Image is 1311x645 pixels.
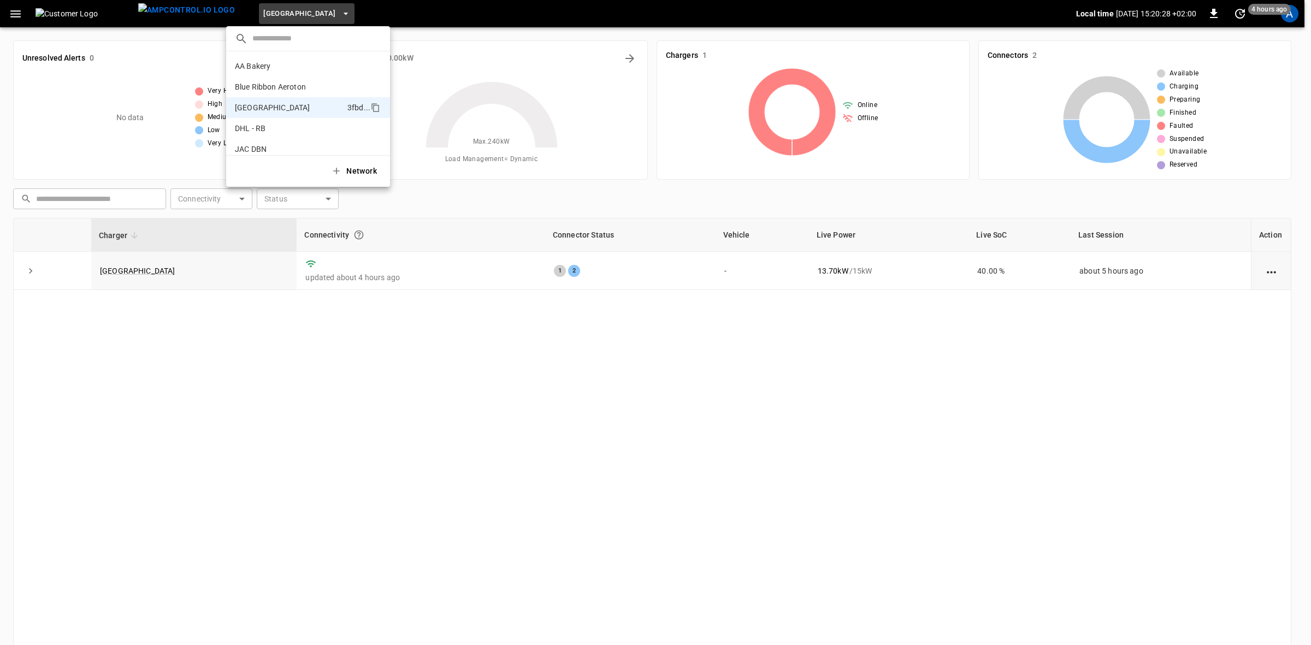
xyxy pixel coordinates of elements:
p: [GEOGRAPHIC_DATA] [235,102,343,113]
p: JAC DBN [235,144,342,155]
p: AA Bakery [235,61,342,72]
p: Blue Ribbon Aeroton [235,81,342,92]
p: DHL - RB [235,123,344,134]
button: Network [324,160,386,182]
div: copy [370,101,382,114]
